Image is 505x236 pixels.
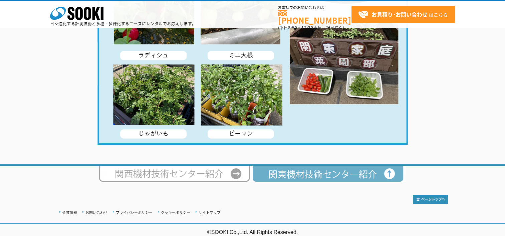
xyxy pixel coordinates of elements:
a: クッキーポリシー [161,210,190,214]
a: 企業情報 [62,210,77,214]
a: 関東機材技術センター紹介 [252,175,406,180]
p: 日々進化する計測技術と多種・多様化するニーズにレンタルでお応えします。 [50,22,196,26]
a: [PHONE_NUMBER] [278,10,351,24]
a: プライバシーポリシー [116,210,153,214]
img: 関東機材技術センター紹介 [252,166,406,182]
a: サイトマップ [199,210,221,214]
span: 17:30 [301,25,313,31]
strong: お見積り･お問い合わせ [371,10,428,18]
span: お電話でのお問い合わせは [278,6,351,10]
span: 8:50 [288,25,297,31]
a: お見積り･お問い合わせはこちら [351,6,455,23]
img: 西日本テクニカルセンター紹介 [99,166,252,182]
span: はこちら [358,10,448,20]
a: お問い合わせ [85,210,107,214]
a: 西日本テクニカルセンター紹介 [99,175,252,180]
span: (平日 ～ 土日、祝日除く) [278,25,344,31]
img: トップページへ [413,195,448,204]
